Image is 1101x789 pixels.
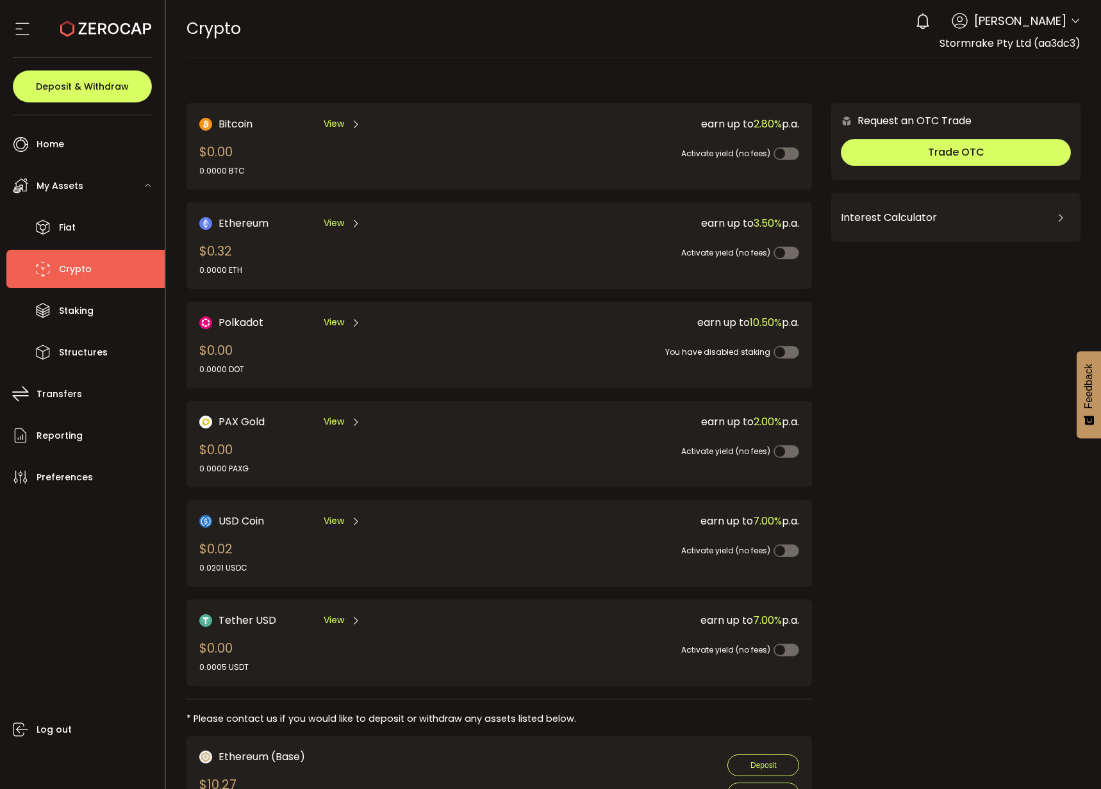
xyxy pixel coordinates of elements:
[495,414,799,430] div: earn up to p.a.
[754,117,782,131] span: 2.80%
[681,644,770,655] span: Activate yield (no fees)
[199,142,245,177] div: $0.00
[495,513,799,529] div: earn up to p.a.
[219,612,276,628] span: Tether USD
[750,761,777,770] span: Deposit
[940,36,1080,51] span: Stormrake Pty Ltd (aa3dc3)
[59,218,76,237] span: Fiat
[186,17,241,40] span: Crypto
[199,118,212,131] img: Bitcoin
[199,562,247,574] div: 0.0201 USDC
[324,316,344,329] span: View
[753,613,782,628] span: 7.00%
[495,215,799,231] div: earn up to p.a.
[219,513,264,529] span: USD Coin
[199,463,249,475] div: 0.0000 PAXG
[199,217,212,230] img: Ethereum
[754,216,782,231] span: 3.50%
[665,346,770,357] span: You have disabled staking
[753,514,782,528] span: 7.00%
[219,215,269,231] span: Ethereum
[59,302,94,320] span: Staking
[37,468,93,487] span: Preferences
[37,135,64,154] span: Home
[59,260,92,279] span: Crypto
[13,70,152,102] button: Deposit & Withdraw
[199,264,242,276] div: 0.0000 ETH
[199,341,244,375] div: $0.00
[495,116,799,132] div: earn up to p.a.
[219,414,265,430] span: PAX Gold
[199,515,212,528] img: USD Coin
[199,614,212,627] img: Tether USD
[324,514,344,528] span: View
[727,754,799,776] button: Deposit
[199,440,249,475] div: $0.00
[199,662,249,673] div: 0.0005 USDT
[1083,364,1095,409] span: Feedback
[199,416,212,428] img: PAX Gold
[495,612,799,628] div: earn up to p.a.
[681,247,770,258] span: Activate yield (no fees)
[37,385,82,403] span: Transfers
[841,202,1071,233] div: Interest Calculator
[324,614,344,627] span: View
[219,116,252,132] span: Bitcoin
[324,117,344,131] span: View
[831,113,972,129] div: Request an OTC Trade
[219,314,263,330] span: Polkadot
[199,639,249,673] div: $0.00
[199,241,242,276] div: $0.32
[324,216,344,230] span: View
[37,177,83,195] span: My Assets
[36,82,129,91] span: Deposit & Withdraw
[681,446,770,457] span: Activate yield (no fees)
[681,545,770,556] span: Activate yield (no fees)
[59,343,108,362] span: Structures
[754,414,782,429] span: 2.00%
[199,539,247,574] div: $0.02
[37,720,72,739] span: Log out
[219,749,305,765] span: Ethereum (Base)
[841,115,852,127] img: 6nGpN7MZ9FLuBP83NiajKbTRY4UzlzQtBKtCrLLspmCkSvCZHBKvY3NxgQaT5JnOQREvtQ257bXeeSTueZfAPizblJ+Fe8JwA...
[324,415,344,428] span: View
[928,145,984,159] span: Trade OTC
[199,316,212,329] img: DOT
[199,751,212,763] img: zuPXiwguUFiBOIQyqLOiXsnnNitlx7q4LCwEbLHADjIpTka+Lip0HH8D0VTrd02z+wEAAAAASUVORK5CYII=
[841,139,1071,166] button: Trade OTC
[681,148,770,159] span: Activate yield (no fees)
[974,12,1066,29] span: [PERSON_NAME]
[750,315,782,330] span: 10.50%
[1077,351,1101,438] button: Feedback - Show survey
[186,712,813,726] div: * Please contact us if you would like to deposit or withdraw any assets listed below.
[199,364,244,375] div: 0.0000 DOT
[948,651,1101,789] iframe: Chat Widget
[199,165,245,177] div: 0.0000 BTC
[37,427,83,445] span: Reporting
[495,314,799,330] div: earn up to p.a.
